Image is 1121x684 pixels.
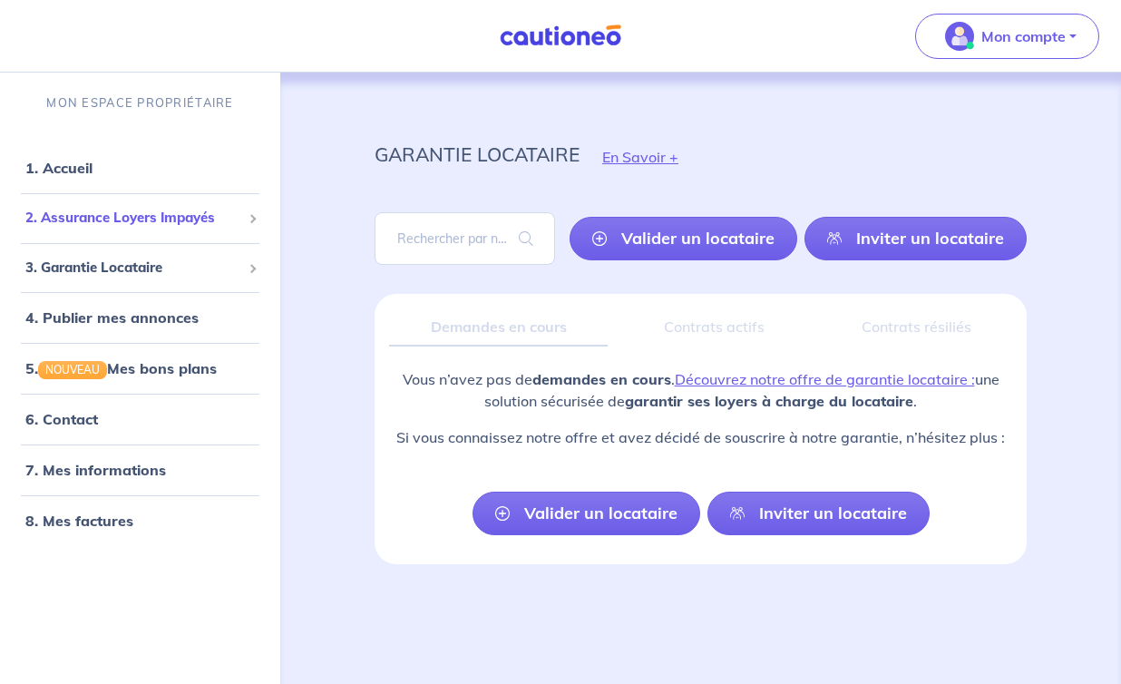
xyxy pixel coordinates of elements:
[915,14,1099,59] button: illu_account_valid_menu.svgMon compte
[25,159,93,177] a: 1. Accueil
[25,461,166,479] a: 7. Mes informations
[46,94,233,112] p: MON ESPACE PROPRIÉTAIRE
[389,368,1012,412] p: Vous n’avez pas de . une solution sécurisée de .
[473,492,700,535] a: Valider un locataire
[625,392,913,410] strong: garantir ses loyers à charge du locataire
[497,213,555,264] span: search
[945,22,974,51] img: illu_account_valid_menu.svg
[804,217,1027,260] a: Inviter un locataire
[7,150,273,186] div: 1. Accueil
[675,370,975,388] a: Découvrez notre offre de garantie locataire :
[25,308,199,327] a: 4. Publier mes annonces
[7,200,273,236] div: 2. Assurance Loyers Impayés
[7,350,273,386] div: 5.NOUVEAUMes bons plans
[25,208,241,229] span: 2. Assurance Loyers Impayés
[25,359,217,377] a: 5.NOUVEAUMes bons plans
[492,24,629,47] img: Cautioneo
[7,503,273,539] div: 8. Mes factures
[981,25,1066,47] p: Mon compte
[25,410,98,428] a: 6. Contact
[7,299,273,336] div: 4. Publier mes annonces
[25,258,241,278] span: 3. Garantie Locataire
[7,401,273,437] div: 6. Contact
[375,138,580,171] p: garantie locataire
[375,212,555,265] input: Rechercher par nom / prénom / mail du locataire
[7,250,273,286] div: 3. Garantie Locataire
[532,370,671,388] strong: demandes en cours
[389,426,1012,448] p: Si vous connaissez notre offre et avez décidé de souscrire à notre garantie, n’hésitez plus :
[580,131,701,183] button: En Savoir +
[570,217,797,260] a: Valider un locataire
[25,512,133,530] a: 8. Mes factures
[7,452,273,488] div: 7. Mes informations
[707,492,930,535] a: Inviter un locataire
